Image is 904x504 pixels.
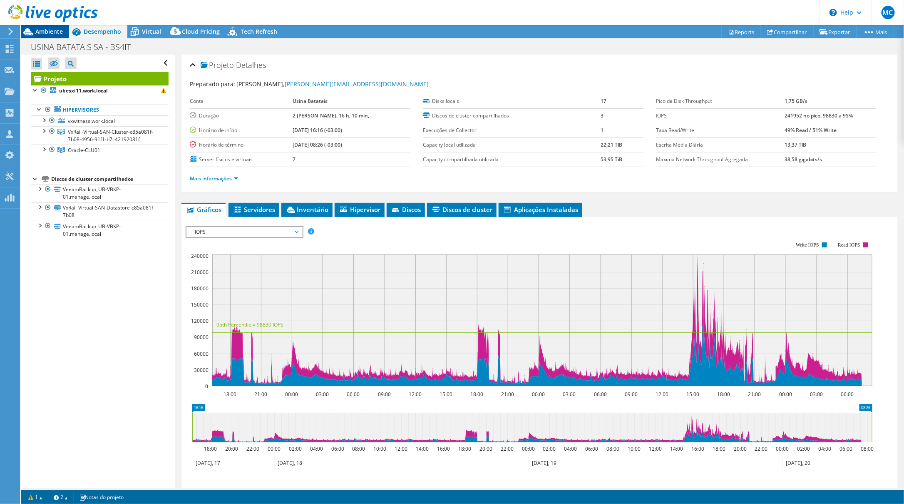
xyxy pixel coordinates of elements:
[628,445,641,452] text: 10:00
[713,445,726,452] text: 18:00
[293,141,343,148] b: [DATE] 08:26 (-03:00)
[191,227,298,237] span: IOPS
[84,27,121,35] span: Desempenho
[391,205,421,214] span: Discos
[785,97,808,105] b: 1,75 GB/s
[191,301,209,308] text: 150000
[293,97,328,105] b: Usina Batatais
[502,391,514,398] text: 21:00
[785,156,822,163] b: 38,58 gigabits/s
[22,492,48,502] a: 1
[440,391,453,398] text: 15:00
[656,126,785,135] label: Taxa Read/Write
[471,391,484,398] text: 18:00
[194,367,209,374] text: 30000
[31,145,169,155] a: Oracle-CLU01
[503,205,578,214] span: Aplicações Instaladas
[416,445,429,452] text: 14:00
[563,391,576,398] text: 03:00
[286,391,298,398] text: 00:00
[31,85,169,96] a: ubesxi11.work.local
[224,391,237,398] text: 18:00
[785,141,807,148] b: 13,37 TiB
[190,126,293,135] label: Horário de início
[882,6,895,19] span: MC
[594,391,607,398] text: 06:00
[501,445,514,452] text: 22:00
[437,445,450,452] text: 16:00
[797,445,810,452] text: 02:00
[190,175,238,182] a: Mais informações
[374,445,387,452] text: 10:00
[423,97,601,105] label: Disks locais
[31,202,169,221] a: VxRail-Virtual-SAN-Datastore-c85a081f-7b08
[186,205,221,214] span: Gráficos
[268,445,281,452] text: 00:00
[785,127,837,134] b: 49% Read / 51% Write
[840,445,853,452] text: 06:00
[190,97,293,105] label: Conta
[761,25,814,38] a: Compartilhar
[191,269,209,276] text: 210000
[190,155,293,164] label: Server físicos e virtuais
[48,492,74,502] a: 2
[564,445,577,452] text: 04:00
[378,391,391,398] text: 09:00
[423,141,601,149] label: Capacity local utilizada
[607,445,620,452] text: 08:00
[409,391,422,398] text: 12:00
[241,27,277,35] span: Tech Refresh
[586,445,599,452] text: 06:00
[721,25,761,38] a: Reports
[838,242,861,248] text: Read IOPS
[255,391,268,398] text: 21:00
[601,156,623,163] b: 53,95 TiB
[857,25,894,38] a: Mais
[459,445,472,452] text: 18:00
[191,252,209,259] text: 240000
[190,141,293,149] label: Horário de término
[316,391,329,398] text: 03:00
[776,445,789,452] text: 00:00
[35,27,63,35] span: Ambiente
[285,80,429,88] a: [PERSON_NAME][EMAIL_ADDRESS][DOMAIN_NAME]
[353,445,365,452] text: 08:00
[190,112,293,120] label: Duração
[734,445,747,452] text: 20:00
[286,205,328,214] span: Inventário
[310,445,323,452] text: 04:00
[601,112,604,119] b: 3
[27,42,144,52] h1: USINA BATATAIS SA - BS4IT
[68,117,115,125] span: vxwitness.work.local
[841,391,854,398] text: 06:00
[625,391,638,398] text: 09:00
[718,391,730,398] text: 18:00
[191,317,209,324] text: 120000
[293,112,370,119] b: 2 [PERSON_NAME], 16 h, 10 min,
[236,80,429,88] span: [PERSON_NAME],
[59,87,108,94] b: ubesxi11.work.local
[68,147,100,154] span: Oracle-CLU01
[73,492,129,502] a: Notas do projeto
[656,391,669,398] text: 12:00
[332,445,345,452] text: 06:00
[431,205,492,214] span: Discos de cluster
[182,27,220,35] span: Cloud Pricing
[216,321,283,328] text: 95th Percentile = 98830 IOPS
[347,391,360,398] text: 06:00
[68,128,153,143] span: VxRail-Virtual-SAN-Cluster-c85a081f-7b08-4956-91f1-b7c42192081f
[190,80,235,88] label: Preparado para:
[656,97,785,105] label: Pico de Disk Throughput
[780,391,792,398] text: 00:00
[480,445,493,452] text: 20:00
[293,156,296,163] b: 7
[796,242,820,248] text: Write IOPS
[194,334,209,341] text: 90000
[339,205,380,214] span: Hipervisor
[423,126,601,135] label: Execuções de Collector
[293,127,343,134] b: [DATE] 16:16 (-03:00)
[810,391,823,398] text: 03:00
[31,72,169,85] a: Projeto
[191,285,209,292] text: 180000
[543,445,556,452] text: 02:00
